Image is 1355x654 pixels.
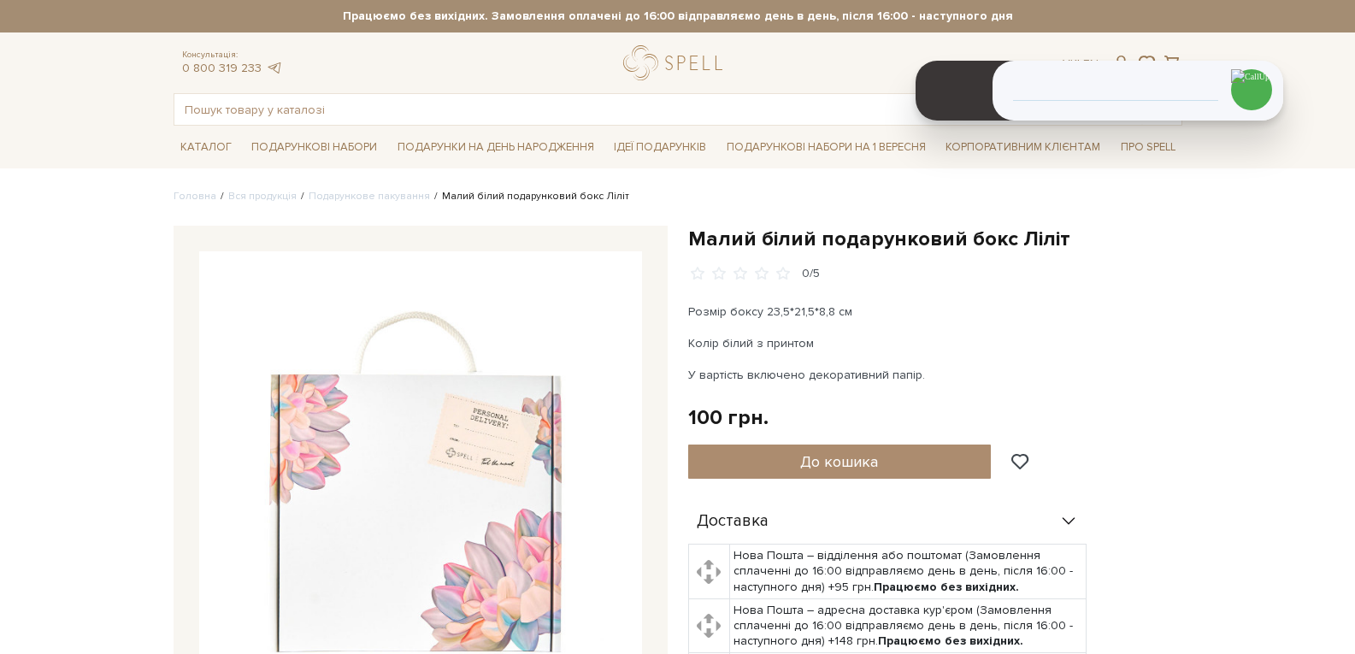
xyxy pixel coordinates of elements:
p: Розмір боксу 23,5*21,5*8,8 см [688,303,1089,321]
a: logo [623,45,730,80]
a: Вся продукція [228,190,297,203]
a: Подарункове пакування [309,190,430,203]
a: En [1083,56,1099,71]
div: Ук [1063,56,1099,72]
a: Подарунки на День народження [391,134,601,161]
td: Нова Пошта – адресна доставка кур'єром (Замовлення сплаченні до 16:00 відправляємо день в день, п... [729,598,1086,653]
li: Малий білий подарунковий бокс Ліліт [430,189,629,204]
b: Працюємо без вихідних. [874,580,1019,594]
span: Доставка [697,514,769,529]
span: Консультація: [182,50,283,61]
a: Про Spell [1114,134,1182,161]
h1: Малий білий подарунковий бокс Ліліт [688,226,1182,252]
a: Каталог [174,134,239,161]
span: До кошика [800,452,878,471]
b: Працюємо без вихідних. [878,633,1023,648]
p: Колір білий з принтом [688,334,1089,352]
a: telegram [266,61,283,75]
input: Пошук товару у каталозі [174,94,1142,125]
a: Подарункові набори [244,134,384,161]
div: 0/5 [802,266,820,282]
p: У вартість включено декоративний папір. [688,366,1089,384]
a: 0 800 319 233 [182,61,262,75]
a: Ідеї подарунків [607,134,713,161]
a: Подарункові набори на 1 Вересня [720,133,933,162]
span: | [1077,56,1080,71]
button: До кошика [688,445,992,479]
td: Нова Пошта – відділення або поштомат (Замовлення сплаченні до 16:00 відправляємо день в день, піс... [729,545,1086,599]
strong: Працюємо без вихідних. Замовлення оплачені до 16:00 відправляємо день в день, після 16:00 - насту... [174,9,1182,24]
div: 100 грн. [688,404,769,431]
a: Головна [174,190,216,203]
a: Корпоративним клієнтам [939,133,1107,162]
